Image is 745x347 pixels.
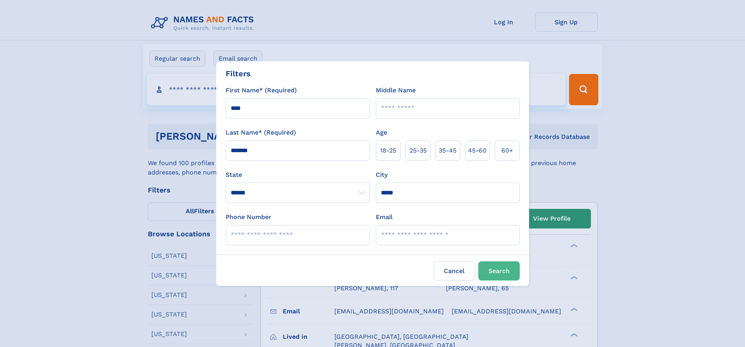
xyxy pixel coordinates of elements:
label: Phone Number [226,212,271,222]
label: State [226,170,370,180]
span: 25‑35 [409,146,427,155]
span: 45‑60 [468,146,486,155]
label: Age [376,128,387,137]
label: Cancel [434,261,475,280]
div: Filters [226,68,251,79]
span: 60+ [501,146,513,155]
span: 18‑25 [380,146,396,155]
button: Search [478,261,520,280]
label: Middle Name [376,86,416,95]
label: City [376,170,388,180]
span: 35‑45 [439,146,456,155]
label: Last Name* (Required) [226,128,296,137]
label: Email [376,212,393,222]
label: First Name* (Required) [226,86,297,95]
